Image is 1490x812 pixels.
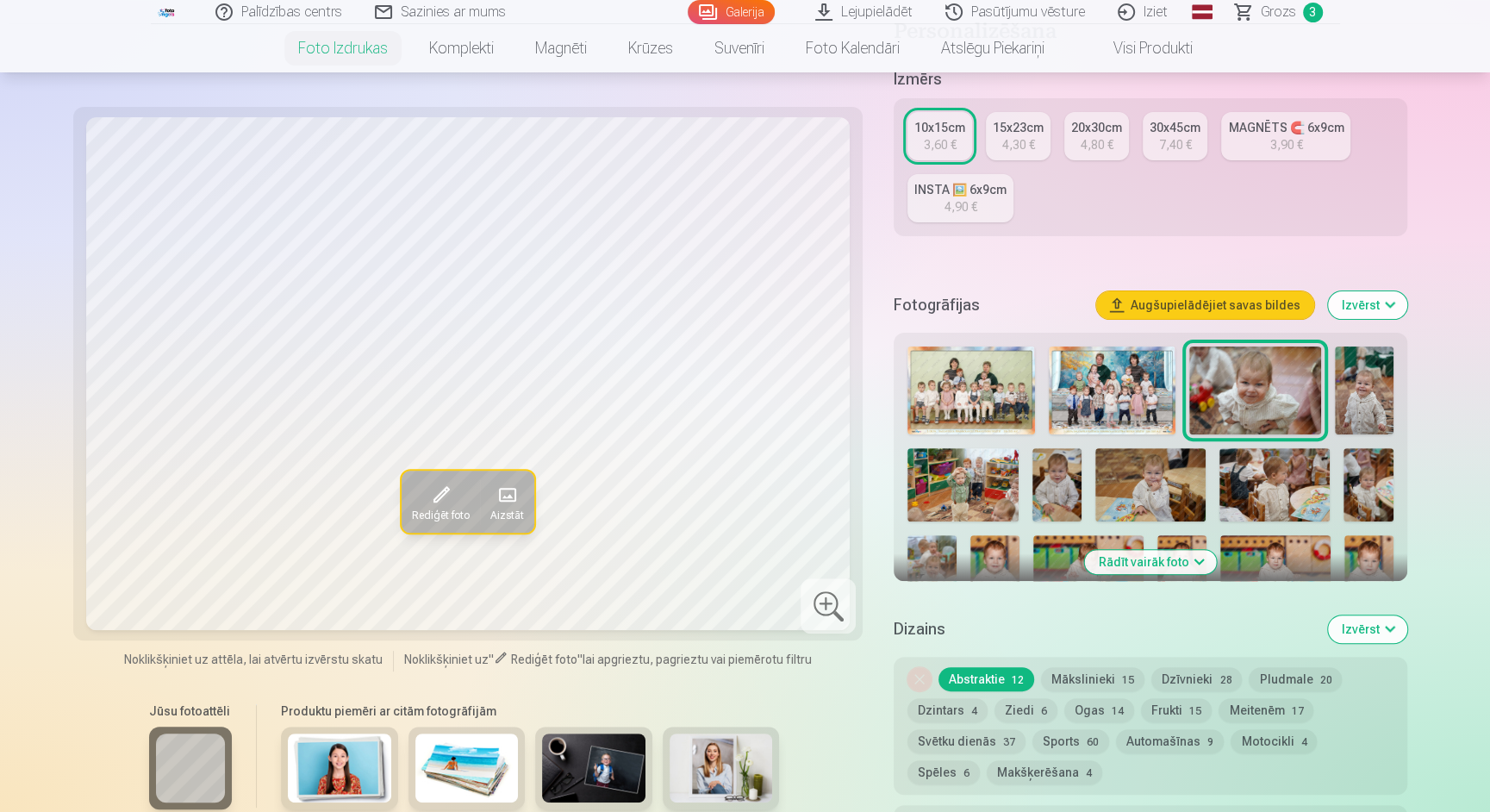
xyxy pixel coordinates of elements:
[514,24,608,72] a: Magnēti
[1096,291,1314,319] button: Augšupielādējiet savas bildes
[1116,729,1224,753] button: Automašīnas9
[1087,736,1099,748] span: 60
[583,653,812,666] span: lai apgrieztu, pagrieztu vai piemērotu filtru
[1141,698,1212,722] button: Frukti15
[938,667,1034,691] button: Abstraktie12
[1122,674,1134,686] span: 15
[907,174,1013,222] a: INSTA 🖼️ 6x9cm4,90 €
[402,471,480,533] button: Rediģēt foto
[1150,119,1200,136] div: 30x45cm
[1003,736,1015,748] span: 37
[971,705,977,717] span: 4
[914,119,965,136] div: 10x15cm
[1221,112,1350,160] a: MAGNĒTS 🧲 6x9cm3,90 €
[404,653,489,666] span: Noklikšķiniet uz
[914,181,1007,198] div: INSTA 🖼️ 6x9cm
[894,617,1313,641] h5: Dizains
[920,24,1065,72] a: Atslēgu piekariņi
[1086,767,1092,779] span: 4
[1143,112,1207,160] a: 30x45cm7,40 €
[785,24,920,72] a: Foto kalendāri
[1300,736,1306,748] span: 4
[490,509,524,522] span: Aizstāt
[907,698,988,722] button: Dzintars4
[1231,729,1317,753] button: Motocikli4
[907,112,972,160] a: 10x15cm3,60 €
[1228,119,1343,136] div: MAGNĒTS 🧲 6x9cm
[1012,674,1024,686] span: 12
[894,293,1082,317] h5: Fotogrāfijas
[1112,705,1124,717] span: 14
[907,760,980,784] button: Spēles6
[1249,667,1342,691] button: Pludmale20
[1065,24,1213,72] a: Visi produkti
[944,198,977,215] div: 4,90 €
[1291,705,1303,717] span: 17
[1081,136,1113,153] div: 4,80 €
[1319,674,1331,686] span: 20
[1032,729,1109,753] button: Sports60
[1159,136,1192,153] div: 7,40 €
[274,703,786,720] h6: Produktu piemēri ar citām fotogrāfijām
[1269,136,1302,153] div: 3,90 €
[1189,705,1201,717] span: 15
[1303,3,1323,22] span: 3
[894,67,1406,91] h5: Izmērs
[1261,2,1296,22] span: Grozs
[1151,667,1242,691] button: Dzīvnieki28
[149,703,232,720] h6: Jūsu fotoattēli
[1041,667,1144,691] button: Mākslinieki15
[993,119,1044,136] div: 15x23cm
[1064,698,1134,722] button: Ogas14
[511,653,577,666] span: Rediģēt foto
[963,767,969,779] span: 6
[924,136,957,153] div: 3,60 €
[608,24,694,72] a: Krūzes
[408,24,514,72] a: Komplekti
[1002,136,1035,153] div: 4,30 €
[1219,674,1231,686] span: 28
[1064,112,1129,160] a: 20x30cm4,80 €
[987,760,1102,784] button: Makšķerēšana4
[412,509,470,522] span: Rediģēt foto
[1084,550,1216,574] button: Rādīt vairāk foto
[1328,291,1407,319] button: Izvērst
[577,653,583,666] span: "
[1219,698,1313,722] button: Meitenēm17
[1207,736,1213,748] span: 9
[1328,615,1407,643] button: Izvērst
[158,7,177,17] img: /fa1
[1071,119,1122,136] div: 20x30cm
[694,24,785,72] a: Suvenīri
[480,471,534,533] button: Aizstāt
[277,24,408,72] a: Foto izdrukas
[907,729,1026,753] button: Svētku dienās37
[489,653,494,666] span: "
[1041,705,1047,717] span: 6
[986,112,1050,160] a: 15x23cm4,30 €
[994,698,1057,722] button: Ziedi6
[124,651,383,668] span: Noklikšķiniet uz attēla, lai atvērtu izvērstu skatu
